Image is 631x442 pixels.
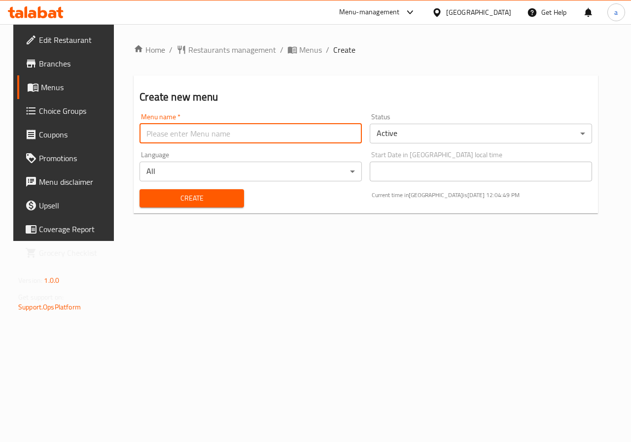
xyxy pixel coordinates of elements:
[134,44,165,56] a: Home
[17,123,119,146] a: Coupons
[140,124,362,143] input: Please enter Menu name
[188,44,276,56] span: Restaurants management
[280,44,283,56] li: /
[339,6,400,18] div: Menu-management
[147,192,236,204] span: Create
[176,44,276,56] a: Restaurants management
[326,44,329,56] li: /
[140,162,362,181] div: All
[134,44,598,56] nav: breadcrumb
[39,223,111,235] span: Coverage Report
[333,44,355,56] span: Create
[39,247,111,259] span: Grocery Checklist
[17,75,119,99] a: Menus
[169,44,173,56] li: /
[17,217,119,241] a: Coverage Report
[446,7,511,18] div: [GEOGRAPHIC_DATA]
[614,7,618,18] span: a
[18,291,64,304] span: Get support on:
[17,194,119,217] a: Upsell
[39,129,111,140] span: Coupons
[17,52,119,75] a: Branches
[299,44,322,56] span: Menus
[372,191,592,200] p: Current time in [GEOGRAPHIC_DATA] is [DATE] 12:04:49 PM
[39,200,111,211] span: Upsell
[140,189,244,207] button: Create
[39,152,111,164] span: Promotions
[17,170,119,194] a: Menu disclaimer
[39,34,111,46] span: Edit Restaurant
[39,58,111,69] span: Branches
[17,241,119,265] a: Grocery Checklist
[17,99,119,123] a: Choice Groups
[17,146,119,170] a: Promotions
[287,44,322,56] a: Menus
[370,124,592,143] div: Active
[39,105,111,117] span: Choice Groups
[18,301,81,313] a: Support.OpsPlatform
[17,28,119,52] a: Edit Restaurant
[39,176,111,188] span: Menu disclaimer
[140,90,592,104] h2: Create new menu
[44,274,59,287] span: 1.0.0
[18,274,42,287] span: Version:
[41,81,111,93] span: Menus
